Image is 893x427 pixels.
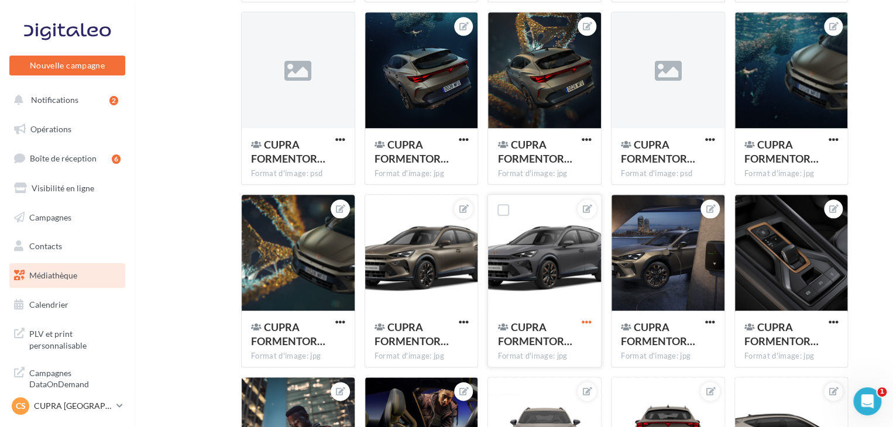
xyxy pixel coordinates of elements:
[497,138,572,165] span: CUPRA FORMENTOR PA 118
[29,212,71,222] span: Campagnes
[30,124,71,134] span: Opérations
[31,95,78,105] span: Notifications
[16,400,26,412] span: CS
[375,168,469,179] div: Format d'image: jpg
[853,387,881,415] iframe: Intercom live chat
[32,183,94,193] span: Visibilité en ligne
[7,263,128,288] a: Médiathèque
[744,321,819,347] span: CUPRA FORMENTOR PA 129
[621,351,715,361] div: Format d'image: jpg
[497,321,572,347] span: CUPRA FORMENTOR PA 122
[7,117,128,142] a: Opérations
[375,321,449,347] span: CUPRA FORMENTOR PA 121
[375,351,469,361] div: Format d'image: jpg
[744,168,839,179] div: Format d'image: jpg
[744,351,839,361] div: Format d'image: jpg
[621,168,715,179] div: Format d'image: psd
[497,168,592,179] div: Format d'image: jpg
[7,205,128,230] a: Campagnes
[375,138,449,165] span: CUPRA FORMENTOR PA 117
[251,138,325,165] span: CUPRA FORMENTOR PA 116_CAPAS
[7,146,128,171] a: Boîte de réception6
[744,138,819,165] span: CUPRA FORMENTOR PA 119
[29,326,121,351] span: PLV et print personnalisable
[251,321,325,347] span: CUPRA FORMENTOR PA 120
[877,387,887,397] span: 1
[34,400,112,412] p: CUPRA [GEOGRAPHIC_DATA]
[30,153,97,163] span: Boîte de réception
[251,168,345,179] div: Format d'image: psd
[9,56,125,75] button: Nouvelle campagne
[29,241,62,251] span: Contacts
[7,234,128,259] a: Contacts
[621,138,695,165] span: CUPRA FORMENTOR PA 118_OPEN_FILE
[497,351,592,361] div: Format d'image: jpg
[29,299,68,309] span: Calendrier
[7,88,123,112] button: Notifications 2
[112,154,121,164] div: 6
[7,292,128,317] a: Calendrier
[7,360,128,395] a: Campagnes DataOnDemand
[109,96,118,105] div: 2
[621,321,695,347] span: CUPRA FORMENTOR PA 127
[7,176,128,201] a: Visibilité en ligne
[251,351,345,361] div: Format d'image: jpg
[29,365,121,390] span: Campagnes DataOnDemand
[7,321,128,356] a: PLV et print personnalisable
[9,395,125,417] a: CS CUPRA [GEOGRAPHIC_DATA]
[29,270,77,280] span: Médiathèque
